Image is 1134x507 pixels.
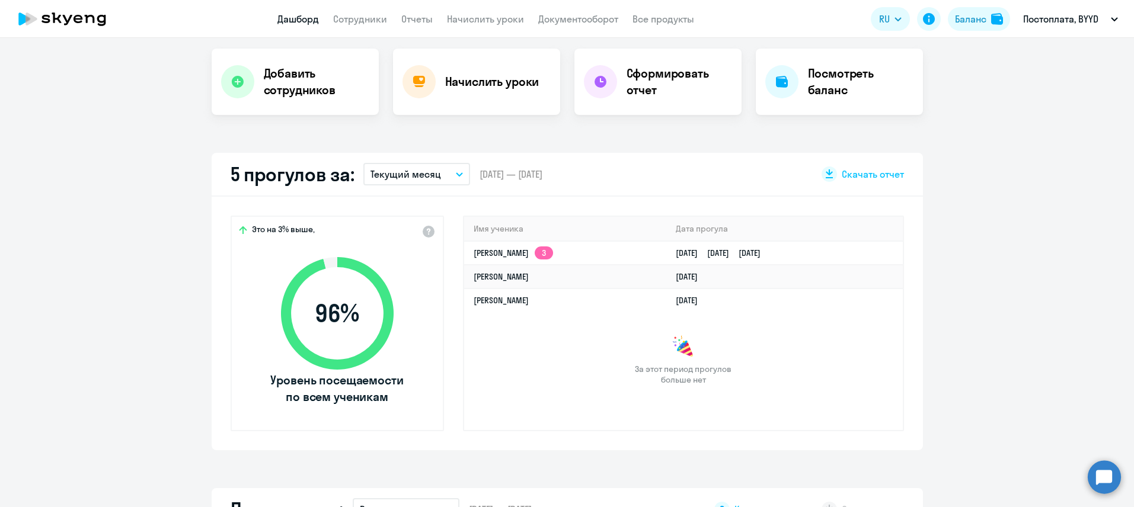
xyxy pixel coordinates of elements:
h2: 5 прогулов за: [231,162,354,186]
a: [PERSON_NAME] [474,295,529,306]
a: Все продукты [633,13,694,25]
a: [DATE] [676,295,707,306]
a: [PERSON_NAME]3 [474,248,553,258]
a: Документооборот [538,13,618,25]
button: RU [871,7,910,31]
span: Скачать отчет [842,168,904,181]
a: [DATE][DATE][DATE] [676,248,770,258]
span: За этот период прогулов больше нет [634,364,733,385]
span: [DATE] — [DATE] [480,168,542,181]
p: Постоплата, BYYD [1023,12,1098,26]
a: [PERSON_NAME] [474,271,529,282]
button: Балансbalance [948,7,1010,31]
a: Начислить уроки [447,13,524,25]
img: congrats [672,335,695,359]
h4: Сформировать отчет [627,65,732,98]
img: balance [991,13,1003,25]
h4: Посмотреть баланс [808,65,913,98]
a: Отчеты [401,13,433,25]
p: Текущий месяц [370,167,441,181]
span: Это на 3% выше, [252,224,315,238]
span: Уровень посещаемости по всем ученикам [269,372,405,405]
span: 96 % [269,299,405,328]
h4: Добавить сотрудников [264,65,369,98]
a: Дашборд [277,13,319,25]
button: Текущий месяц [363,163,470,185]
div: Баланс [955,12,986,26]
th: Дата прогула [666,217,902,241]
a: [DATE] [676,271,707,282]
a: Сотрудники [333,13,387,25]
th: Имя ученика [464,217,667,241]
span: RU [879,12,890,26]
h4: Начислить уроки [445,73,539,90]
app-skyeng-badge: 3 [535,246,553,259]
button: Постоплата, BYYD [1017,5,1124,33]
